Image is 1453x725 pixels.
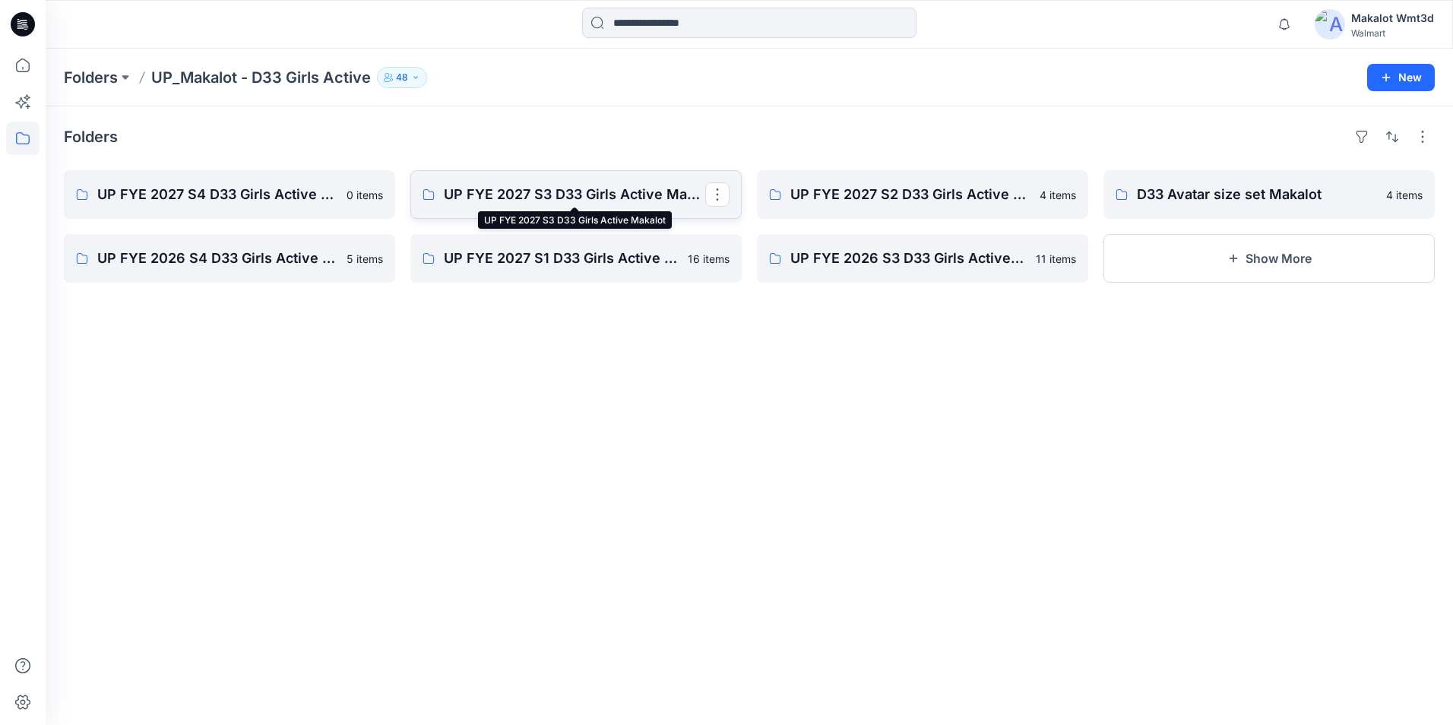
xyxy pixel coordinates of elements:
p: 4 items [1040,187,1076,203]
p: 4 items [1386,187,1423,203]
div: Walmart [1351,27,1434,39]
a: UP FYE 2027 S3 D33 Girls Active Makalot [410,170,742,219]
button: New [1367,64,1435,91]
img: avatar [1315,9,1345,40]
p: UP FYE 2026 S4 D33 Girls Active Makalot [97,248,337,269]
p: UP FYE 2027 S3 D33 Girls Active Makalot [444,184,705,205]
button: Show More [1103,234,1435,283]
button: 48 [377,67,427,88]
a: UP FYE 2026 S4 D33 Girls Active Makalot5 items [64,234,395,283]
a: UP FYE 2027 S2 D33 Girls Active Makalot4 items [757,170,1088,219]
p: D33 Avatar size set Makalot [1137,184,1377,205]
p: UP_Makalot - D33 Girls Active [151,67,371,88]
p: 16 items [688,251,730,267]
div: Makalot Wmt3d [1351,9,1434,27]
h4: Folders [64,128,118,146]
p: 0 items [347,187,383,203]
p: UP FYE 2027 S1 D33 Girls Active Makalot [444,248,679,269]
a: UP FYE 2027 S1 D33 Girls Active Makalot16 items [410,234,742,283]
p: 48 [396,69,408,86]
a: UP FYE 2026 S3 D33 Girls Active Makalot11 items [757,234,1088,283]
a: UP FYE 2027 S4 D33 Girls Active Makalot0 items [64,170,395,219]
a: D33 Avatar size set Makalot4 items [1103,170,1435,219]
a: Folders [64,67,118,88]
p: 5 items [347,251,383,267]
p: UP FYE 2027 S2 D33 Girls Active Makalot [790,184,1030,205]
p: 11 items [1036,251,1076,267]
p: UP FYE 2027 S4 D33 Girls Active Makalot [97,184,337,205]
p: UP FYE 2026 S3 D33 Girls Active Makalot [790,248,1027,269]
